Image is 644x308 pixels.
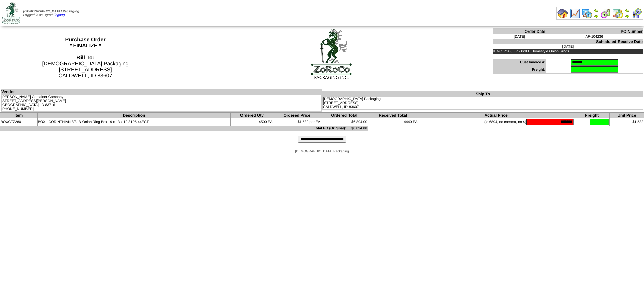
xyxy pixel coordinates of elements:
[625,13,630,19] img: arrowright.gif
[546,34,643,39] td: AF-104236
[570,8,580,19] img: line_graph.gif
[42,55,129,79] span: [DEMOGRAPHIC_DATA] Packaging [STREET_ADDRESS] CALDWELL, ID 83607
[493,59,546,66] td: Cust Invoice #:
[0,28,171,88] th: Purchase Order * FINALIZE *
[321,118,368,126] td: $6,894.00
[368,113,418,118] th: Received Total
[546,29,643,35] th: PO Number
[493,49,643,54] td: KD-CTZ280 FP - 8/3LB Homestyle Onion Rings
[625,8,630,13] img: arrowleft.gif
[2,2,20,24] img: zoroco-logo-small.webp
[493,44,643,49] td: [DATE]
[321,113,368,118] th: Ordered Total
[574,113,609,118] th: Freight
[323,97,643,110] td: [DEMOGRAPHIC_DATA] Packaging [STREET_ADDRESS] CALDWELL, ID 83607
[418,113,574,118] th: Actual Price
[609,118,644,126] td: $1.532
[493,66,546,74] td: Freight:
[273,118,321,126] td: $1.532 per EA
[557,8,568,19] img: home.gif
[273,113,321,118] th: Ordered Price
[594,8,599,13] img: arrowleft.gif
[1,95,322,112] td: [PERSON_NAME] Container Company [STREET_ADDRESS][PERSON_NAME] [GEOGRAPHIC_DATA], ID 83716 [PHONE_...
[582,8,592,19] img: calendarprod.gif
[368,118,418,126] td: 4440 EA
[23,10,79,17] span: Logged in as Dgroth
[0,118,38,126] td: BOXCTZ280
[231,118,273,126] td: 4500 EA
[54,13,65,17] a: (logout)
[231,113,273,118] th: Ordered Qty
[295,150,349,153] span: [DEMOGRAPHIC_DATA] Packaging
[609,113,644,118] th: Unit Price
[631,8,642,19] img: calendarcustomer.gif
[418,118,574,126] td: (ie 6894, no comma, no $)
[0,113,38,118] th: Item
[612,8,623,19] img: calendarinout.gif
[23,10,79,13] span: [DEMOGRAPHIC_DATA] Packaging
[323,91,643,97] th: Ship To
[0,126,368,131] td: Total PO (Original): $6,894.00
[493,39,643,44] th: Scheduled Receive Date
[594,13,599,19] img: arrowright.gif
[493,29,546,35] th: Order Date
[37,113,231,118] th: Description
[76,55,94,61] strong: Bill To:
[600,8,611,19] img: calendarblend.gif
[37,118,231,126] td: BOX - CORINTHIAN 8/3LB Onion Ring Box 19 x 13 x 12.8125 44ECT
[1,89,322,95] th: Vendor
[493,34,546,39] td: [DATE]
[310,28,352,79] img: logoBig.jpg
